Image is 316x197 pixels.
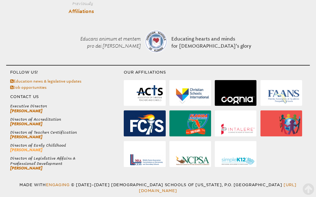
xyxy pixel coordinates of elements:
a: [PERSON_NAME] [10,109,42,113]
p: Educans animum et mentem pro dei [PERSON_NAME] [63,23,143,61]
img: Association of Christian Teachers & Schools [136,83,164,104]
img: csf-logo-web-colors.png [145,30,168,53]
a: Engaging [46,182,70,187]
img: Intalere [221,124,255,135]
span: Director of Teacher Certification [10,130,124,135]
img: Christian Schools International [176,88,209,104]
span: © [DATE]–[DATE] [DEMOGRAPHIC_DATA] Schools of [US_STATE] [71,182,224,187]
img: National Council for Private School Accreditation [176,156,209,165]
h3: Contact Us [6,94,124,100]
img: International Alliance for School Accreditation [279,114,300,135]
a: Job opportunities [10,85,47,90]
p: Educating hearts and minds for [DEMOGRAPHIC_DATA]’s glory [169,23,253,61]
h3: Our Affiliations [124,70,310,75]
img: Florida High School Athletic Association [186,114,209,135]
img: Middle States Association of Colleges and Schools Commissions on Elementary and Secondary Schools [130,154,164,165]
img: Florida Association of Academic Nonpublic Schools [267,89,300,104]
img: Florida Council of Independent Schools [130,114,164,135]
a: [URL][DOMAIN_NAME] [139,182,297,193]
h3: Follow Us! [6,70,124,75]
span: P.O. [GEOGRAPHIC_DATA] [224,182,282,187]
span: Director of Accreditation [10,117,124,122]
img: Cognia [221,96,255,104]
span: , [222,182,223,187]
a: [PERSON_NAME] [10,135,42,139]
span: Director of Legislative Affairs & Professional Development [10,156,124,166]
a: [PERSON_NAME] [10,166,42,170]
img: SimpleK12 [221,157,255,165]
a: Affiliations [69,8,94,15]
a: Education news & legislative updates [10,79,81,84]
span: Director of Early Childhood [10,143,124,148]
span: Executive Director [10,103,124,108]
span: Made with [19,182,71,187]
a: [PERSON_NAME] [10,148,42,152]
a: [PERSON_NAME] [10,122,42,126]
